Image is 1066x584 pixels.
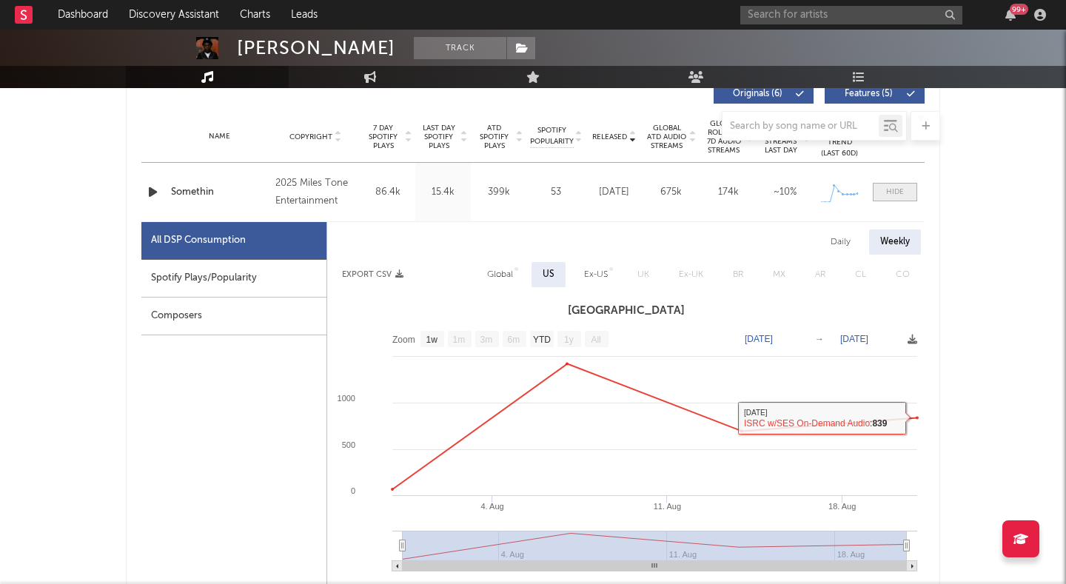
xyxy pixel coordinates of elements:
[1005,9,1016,21] button: 99+
[703,185,753,200] div: 174k
[543,266,554,283] div: US
[591,335,600,345] text: All
[141,260,326,298] div: Spotify Plays/Popularity
[426,335,438,345] text: 1w
[869,229,921,255] div: Weekly
[342,440,355,449] text: 500
[453,335,466,345] text: 1m
[530,185,582,200] div: 53
[338,394,355,403] text: 1000
[151,232,246,249] div: All DSP Consumption
[740,6,962,24] input: Search for artists
[723,90,791,98] span: Originals ( 6 )
[760,185,810,200] div: ~ 10 %
[1010,4,1028,15] div: 99 +
[840,334,868,344] text: [DATE]
[834,90,902,98] span: Features ( 5 )
[363,185,412,200] div: 86.4k
[141,298,326,335] div: Composers
[351,486,355,495] text: 0
[508,335,520,345] text: 6m
[141,222,326,260] div: All DSP Consumption
[533,335,551,345] text: YTD
[646,185,696,200] div: 675k
[414,37,506,59] button: Track
[654,502,681,511] text: 11. Aug
[589,185,639,200] div: [DATE]
[392,335,415,345] text: Zoom
[480,335,493,345] text: 3m
[825,84,925,104] button: Features(5)
[745,334,773,344] text: [DATE]
[475,185,523,200] div: 399k
[714,84,814,104] button: Originals(6)
[564,335,574,345] text: 1y
[584,266,608,283] div: Ex-US
[237,37,395,59] div: [PERSON_NAME]
[815,334,824,344] text: →
[828,502,856,511] text: 18. Aug
[342,270,403,279] button: Export CSV
[419,185,467,200] div: 15.4k
[723,121,879,132] input: Search by song name or URL
[487,266,513,283] div: Global
[275,175,356,210] div: 2025 Miles Tone Entertainment
[480,502,503,511] text: 4. Aug
[819,229,862,255] div: Daily
[327,302,925,320] h3: [GEOGRAPHIC_DATA]
[171,185,268,200] a: Somethin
